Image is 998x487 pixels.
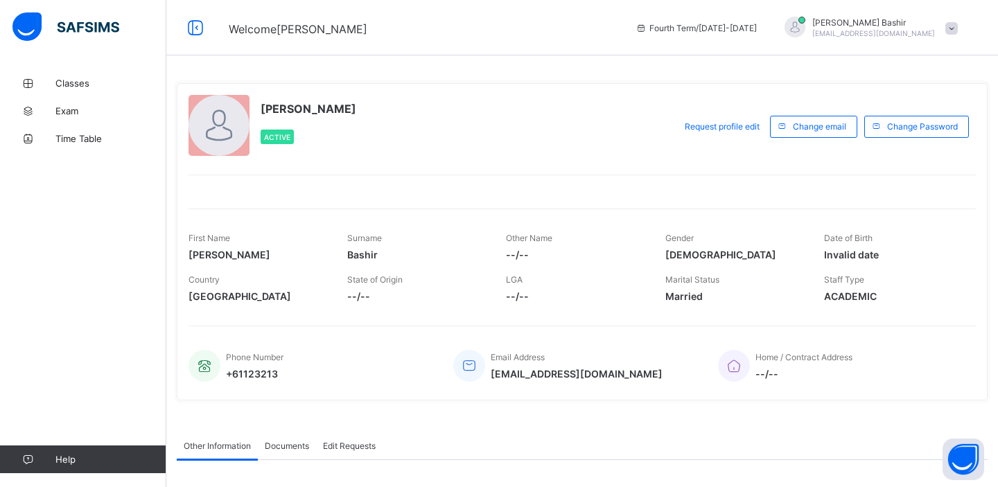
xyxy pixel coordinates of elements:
[665,290,803,302] span: Married
[347,233,382,243] span: Surname
[755,368,852,380] span: --/--
[685,121,760,132] span: Request profile edit
[771,17,965,39] div: HamidBashir
[824,274,864,285] span: Staff Type
[755,352,852,362] span: Home / Contract Address
[491,368,663,380] span: [EMAIL_ADDRESS][DOMAIN_NAME]
[636,23,757,33] span: session/term information
[189,274,220,285] span: Country
[824,233,873,243] span: Date of Birth
[347,290,485,302] span: --/--
[812,17,935,28] span: [PERSON_NAME] Bashir
[824,290,962,302] span: ACADEMIC
[226,368,283,380] span: +61123213
[491,352,545,362] span: Email Address
[347,249,485,260] span: Bashir
[665,233,694,243] span: Gender
[55,454,166,465] span: Help
[12,12,119,42] img: safsims
[189,290,326,302] span: [GEOGRAPHIC_DATA]
[189,249,326,260] span: [PERSON_NAME]
[261,102,356,116] span: [PERSON_NAME]
[55,78,166,89] span: Classes
[665,274,719,285] span: Marital Status
[226,352,283,362] span: Phone Number
[824,249,962,260] span: Invalid date
[887,121,958,132] span: Change Password
[943,439,984,480] button: Open asap
[229,22,367,36] span: Welcome [PERSON_NAME]
[184,441,251,451] span: Other Information
[323,441,376,451] span: Edit Requests
[264,133,290,141] span: Active
[506,290,644,302] span: --/--
[812,29,935,37] span: [EMAIL_ADDRESS][DOMAIN_NAME]
[265,441,309,451] span: Documents
[189,233,230,243] span: First Name
[347,274,403,285] span: State of Origin
[665,249,803,260] span: [DEMOGRAPHIC_DATA]
[506,233,552,243] span: Other Name
[55,105,166,116] span: Exam
[506,249,644,260] span: --/--
[793,121,846,132] span: Change email
[506,274,523,285] span: LGA
[55,133,166,144] span: Time Table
